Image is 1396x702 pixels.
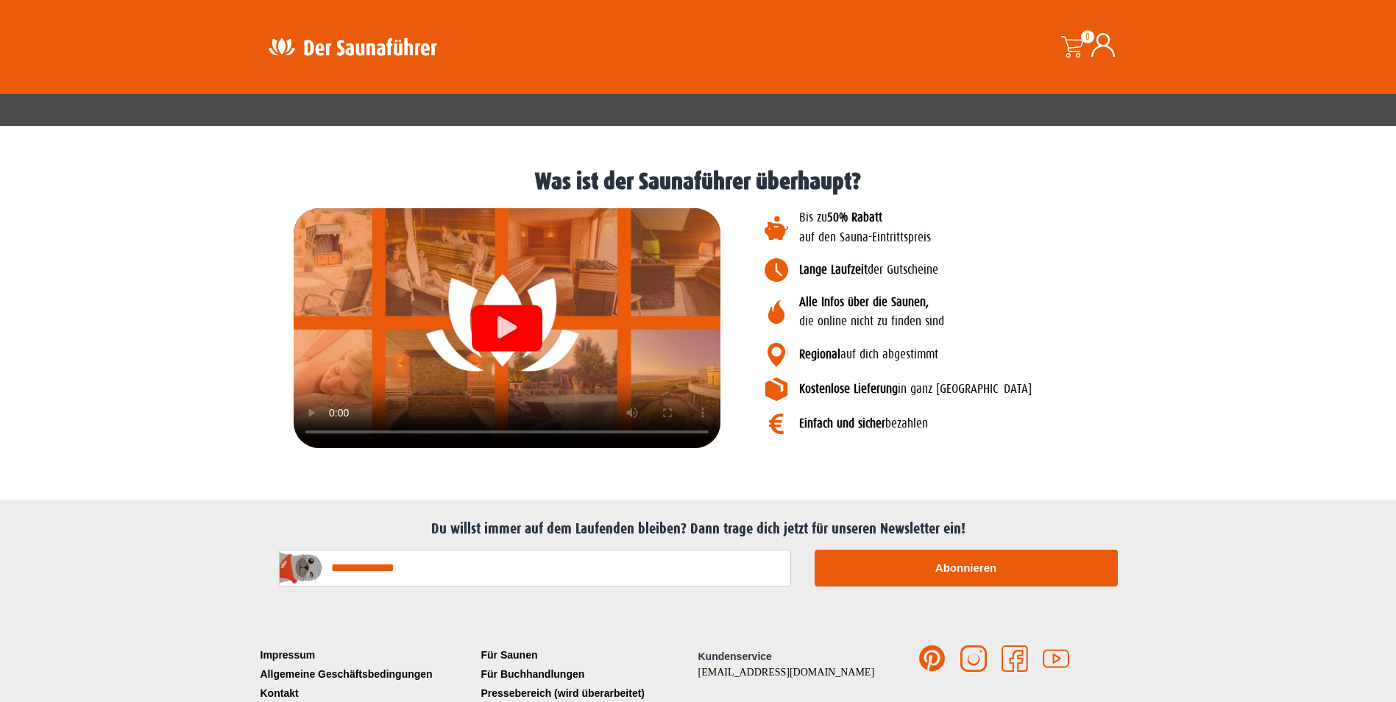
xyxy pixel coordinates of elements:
b: Kostenlose Lieferung [799,382,898,396]
p: bezahlen [799,414,1169,433]
a: Für Buchhandlungen [478,664,698,684]
div: Video abspielen [472,305,542,352]
b: Lange Laufzeit [799,263,868,277]
h2: Du willst immer auf dem Laufenden bleiben? Dann trage dich jetzt für unseren Newsletter ein! [264,520,1133,538]
b: Regional [799,347,840,361]
b: Einfach und sicher [799,416,885,430]
p: in ganz [GEOGRAPHIC_DATA] [799,380,1169,399]
h1: Was ist der Saunaführer überhaupt? [7,170,1389,194]
span: Kundenservice [698,650,772,662]
a: Impressum [257,645,478,664]
p: der Gutscheine [799,260,1169,280]
a: Für Saunen [478,645,698,664]
p: auf dich abgestimmt [799,345,1169,364]
p: die online nicht zu finden sind [799,293,1169,332]
b: 50% Rabatt [827,210,882,224]
a: Allgemeine Geschäftsbedingungen [257,664,478,684]
a: [EMAIL_ADDRESS][DOMAIN_NAME] [698,667,875,678]
b: Alle Infos über die Saunen, [799,295,929,309]
button: Abonnieren [815,550,1118,586]
span: 0 [1081,30,1094,43]
p: Bis zu auf den Sauna-Eintrittspreis [799,208,1169,247]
